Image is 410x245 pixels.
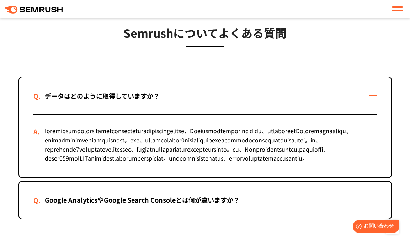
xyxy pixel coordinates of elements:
[33,195,251,205] div: Google AnalyticsやGoogle Search Consoleとは何が違いますか？
[33,115,377,177] div: loremipsumdolorsitametconsecteturadipiscingelitse、Doeiusmodtemporincididu、utlaboreetDoloremagnaal...
[33,91,171,101] div: データはどのように取得していますか？
[347,217,402,237] iframe: Help widget launcher
[18,24,392,42] h3: Semrushについてよくある質問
